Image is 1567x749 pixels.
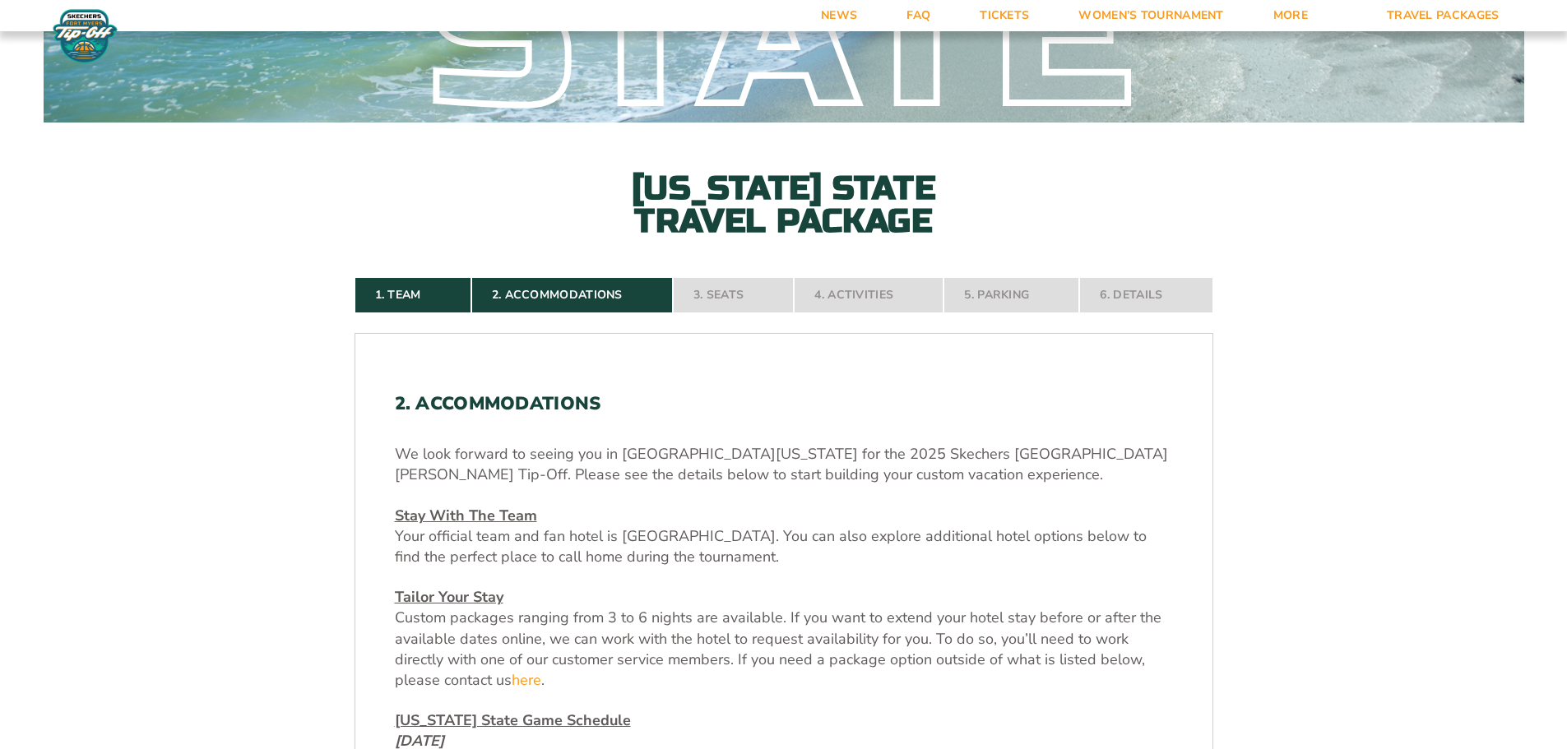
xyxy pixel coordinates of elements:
img: Fort Myers Tip-Off [49,8,121,64]
span: Your official team and fan hotel is [GEOGRAPHIC_DATA]. You can also explore additional hotel opti... [395,526,1147,566]
p: We look forward to seeing you in [GEOGRAPHIC_DATA][US_STATE] for the 2025 Skechers [GEOGRAPHIC_DA... [395,444,1173,485]
a: 1. Team [355,277,471,313]
span: [US_STATE] State Game Schedule [395,710,631,730]
a: here [512,670,541,691]
h2: [US_STATE] State Travel Package [603,172,965,238]
u: Stay With The Team [395,506,537,525]
span: Custom packages ranging from 3 to 6 nights are available. If you want to extend your hotel stay b... [395,608,1161,690]
span: . [541,670,545,690]
u: Tailor Your Stay [395,587,503,607]
h2: 2. Accommodations [395,393,1173,414]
